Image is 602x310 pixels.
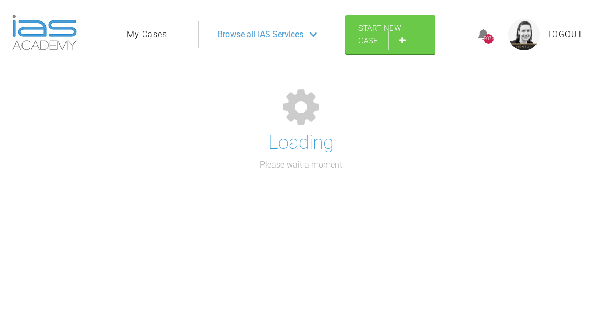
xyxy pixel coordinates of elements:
[260,158,342,172] p: Please wait a moment
[508,19,540,50] img: profile.png
[484,34,494,44] div: 8072
[268,128,334,158] h1: Loading
[548,28,583,41] a: Logout
[345,15,435,54] a: Start New Case
[127,28,167,41] a: My Cases
[358,24,401,46] span: Start New Case
[12,15,77,50] img: logo-light.3e3ef733.png
[217,28,303,41] span: Browse all IAS Services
